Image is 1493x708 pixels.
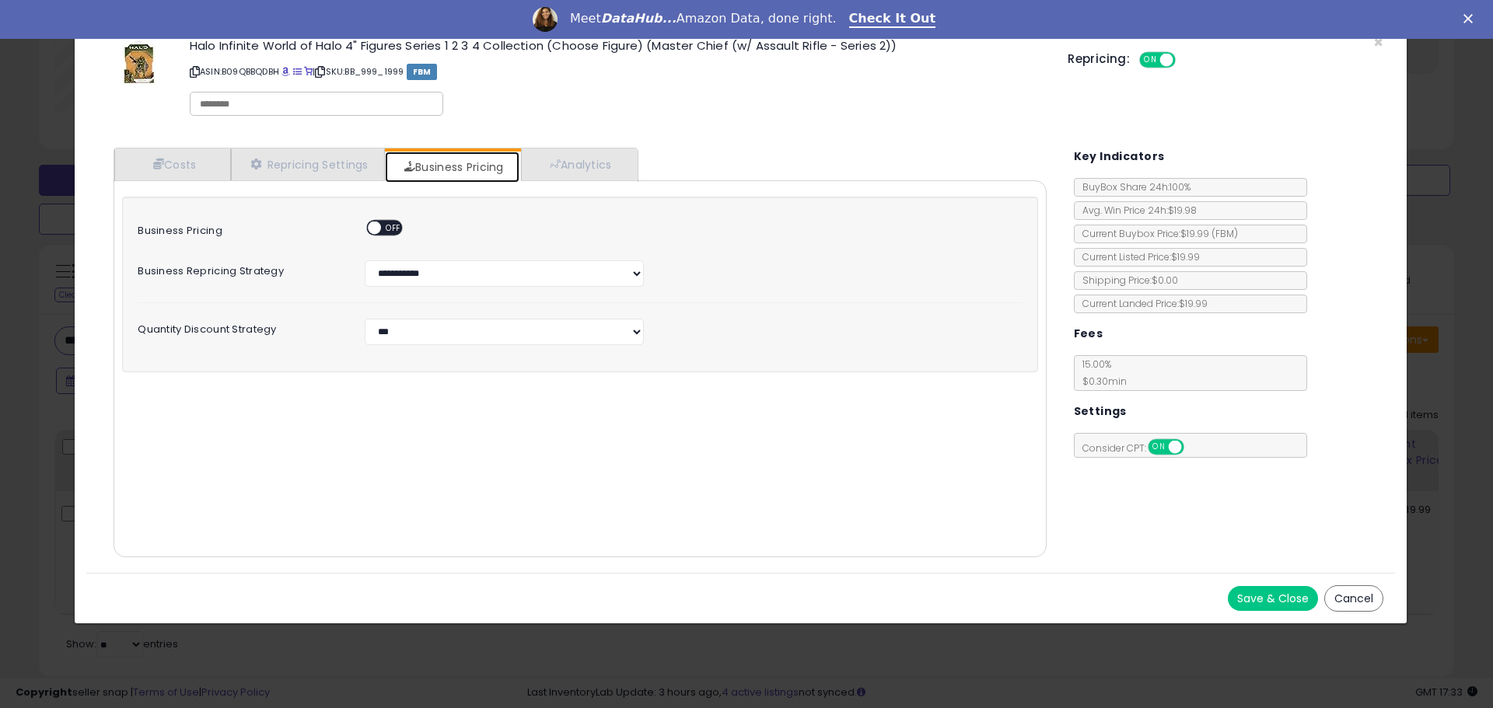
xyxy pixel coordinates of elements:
[1173,54,1198,67] span: OFF
[1074,324,1103,344] h5: Fees
[1373,31,1383,54] span: ×
[385,152,519,183] a: Business Pricing
[126,319,353,335] label: Quantity Discount Strategy
[190,40,1044,51] h3: Halo Infinite World of Halo 4" Figures Series 1 2 3 4 Collection (Choose Figure) (Master Chief (w...
[281,65,290,78] a: BuyBox page
[121,40,156,86] img: 41XcB6ZCAeL._SL60_.jpg
[304,65,313,78] a: Your listing only
[1180,227,1238,240] span: $19.99
[1149,441,1169,454] span: ON
[190,59,1044,84] p: ASIN: B09QBBQDBH | SKU: BB_999_1999
[231,148,385,180] a: Repricing Settings
[849,11,936,28] a: Check It Out
[407,64,438,80] span: FBM
[601,11,677,26] i: DataHub...
[1075,250,1200,263] span: Current Listed Price: $19.99
[1074,147,1165,166] h5: Key Indicators
[1075,357,1127,388] span: 15.00 %
[570,11,837,26] div: Meet Amazon Data, done right.
[381,221,406,235] span: OFF
[1075,375,1127,388] span: $0.30 min
[1075,274,1178,287] span: Shipping Price: $0.00
[1141,54,1160,67] span: ON
[1068,53,1130,65] h5: Repricing:
[521,148,636,180] a: Analytics
[114,148,231,180] a: Costs
[1463,14,1479,23] div: Close
[1075,227,1238,240] span: Current Buybox Price:
[126,260,353,277] label: Business Repricing Strategy
[1075,441,1205,455] span: Consider CPT:
[533,7,558,32] img: Profile image for Georgie
[1075,180,1191,194] span: BuyBox Share 24h: 100%
[1181,441,1206,454] span: OFF
[293,65,302,78] a: All offer listings
[1324,585,1383,612] button: Cancel
[1075,297,1208,310] span: Current Landed Price: $19.99
[1228,586,1318,611] button: Save & Close
[1075,204,1197,217] span: Avg. Win Price 24h: $19.98
[1074,402,1127,421] h5: Settings
[1212,227,1238,240] span: ( FBM )
[126,220,353,236] label: Business Pricing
